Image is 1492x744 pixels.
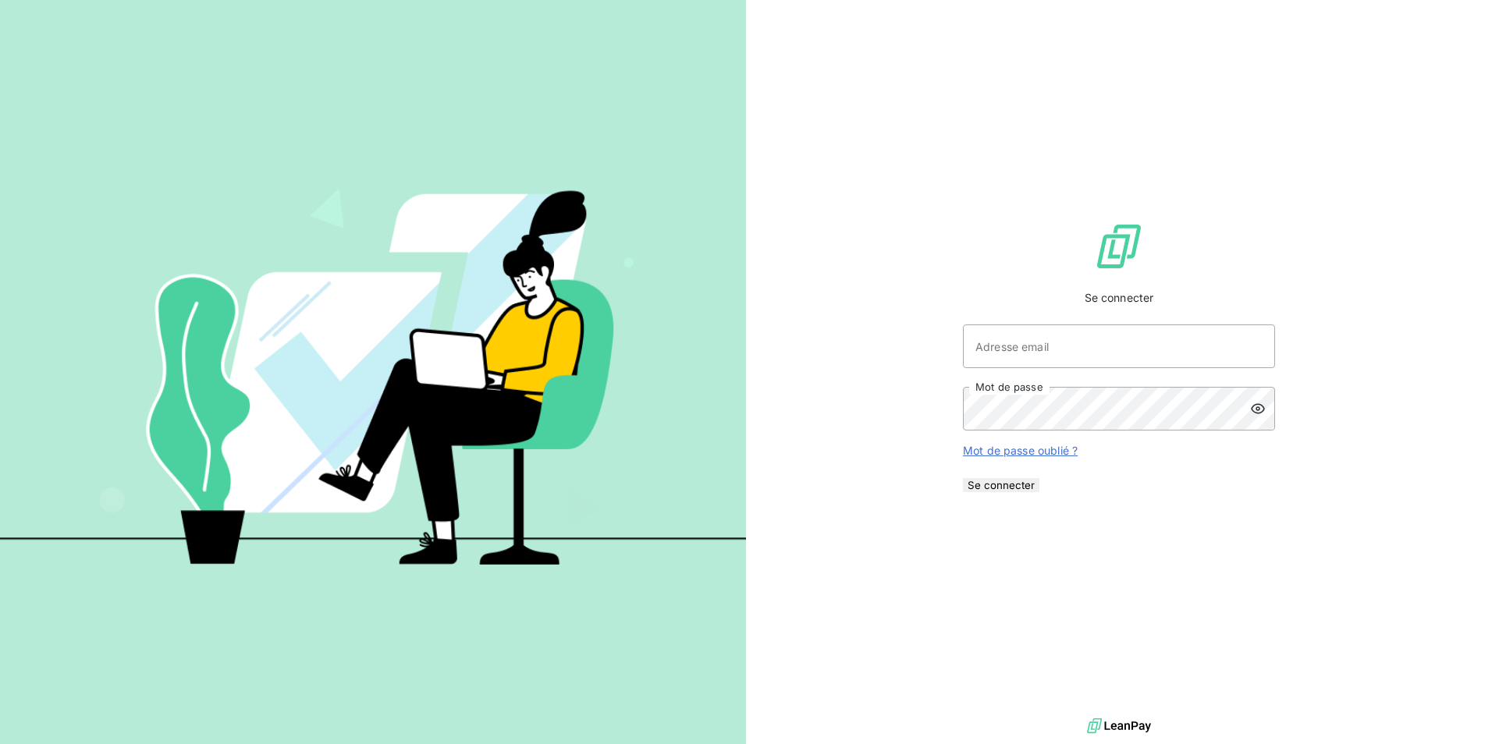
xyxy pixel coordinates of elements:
a: Mot de passe oublié ? [963,444,1078,457]
span: Se connecter [1085,290,1154,306]
button: Se connecter [963,478,1039,492]
input: placeholder [963,324,1275,368]
img: Logo LeanPay [1094,221,1144,271]
img: logo [1087,714,1151,738]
